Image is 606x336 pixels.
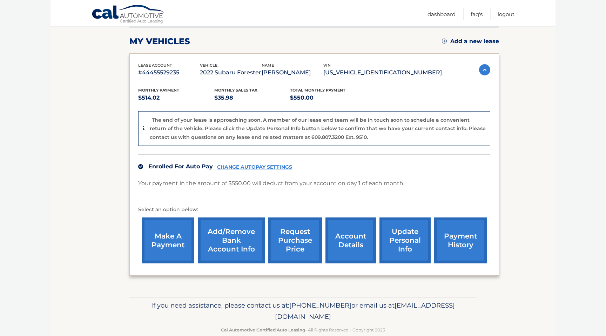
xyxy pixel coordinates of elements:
p: [US_VEHICLE_IDENTIFICATION_NUMBER] [323,68,442,78]
p: $35.98 [214,93,290,103]
p: The end of your lease is approaching soon. A member of our lease end team will be in touch soon t... [150,117,486,140]
span: Monthly Payment [138,88,179,93]
img: add.svg [442,39,447,43]
p: #44455529235 [138,68,200,78]
p: 2022 Subaru Forester [200,68,262,78]
p: $514.02 [138,93,214,103]
a: Dashboard [427,8,456,20]
p: If you need assistance, please contact us at: or email us at [134,300,472,322]
img: accordion-active.svg [479,64,490,75]
span: vehicle [200,63,217,68]
a: update personal info [379,217,431,263]
a: Add/Remove bank account info [198,217,265,263]
a: CHANGE AUTOPAY SETTINGS [217,164,292,170]
strong: Cal Automotive Certified Auto Leasing [221,327,305,332]
a: FAQ's [471,8,483,20]
span: lease account [138,63,172,68]
a: Add a new lease [442,38,499,45]
a: Logout [498,8,514,20]
span: Total Monthly Payment [290,88,345,93]
a: make a payment [142,217,194,263]
span: [PHONE_NUMBER] [289,301,351,309]
p: $550.00 [290,93,366,103]
p: Your payment in the amount of $550.00 will deduct from your account on day 1 of each month. [138,179,404,188]
span: vin [323,63,331,68]
p: - All Rights Reserved - Copyright 2025 [134,326,472,334]
p: Select an option below: [138,206,490,214]
a: payment history [434,217,487,263]
p: [PERSON_NAME] [262,68,323,78]
h2: my vehicles [129,36,190,47]
span: [EMAIL_ADDRESS][DOMAIN_NAME] [275,301,455,321]
span: Enrolled For Auto Pay [148,163,213,170]
a: Cal Automotive [92,5,165,25]
img: check.svg [138,164,143,169]
span: name [262,63,274,68]
a: account details [325,217,376,263]
span: Monthly sales Tax [214,88,257,93]
a: request purchase price [268,217,322,263]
